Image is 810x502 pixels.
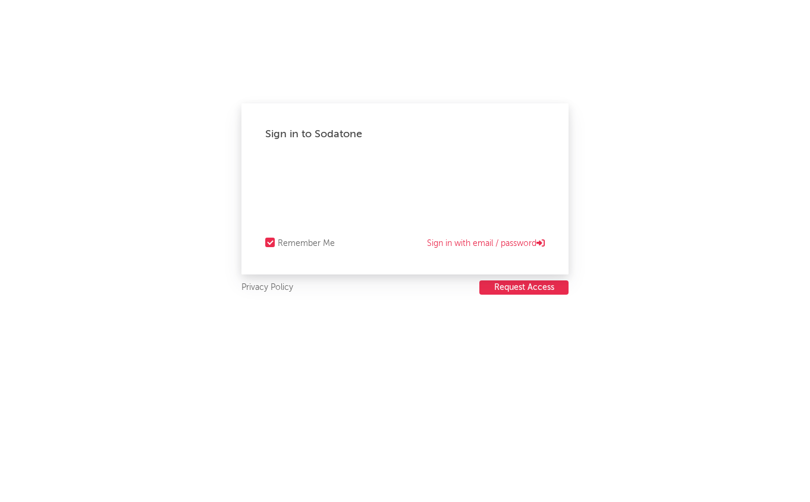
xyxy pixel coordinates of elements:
div: Sign in to Sodatone [265,127,545,141]
button: Request Access [479,280,569,295]
div: Remember Me [278,236,335,251]
a: Sign in with email / password [427,236,545,251]
a: Privacy Policy [241,280,293,295]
